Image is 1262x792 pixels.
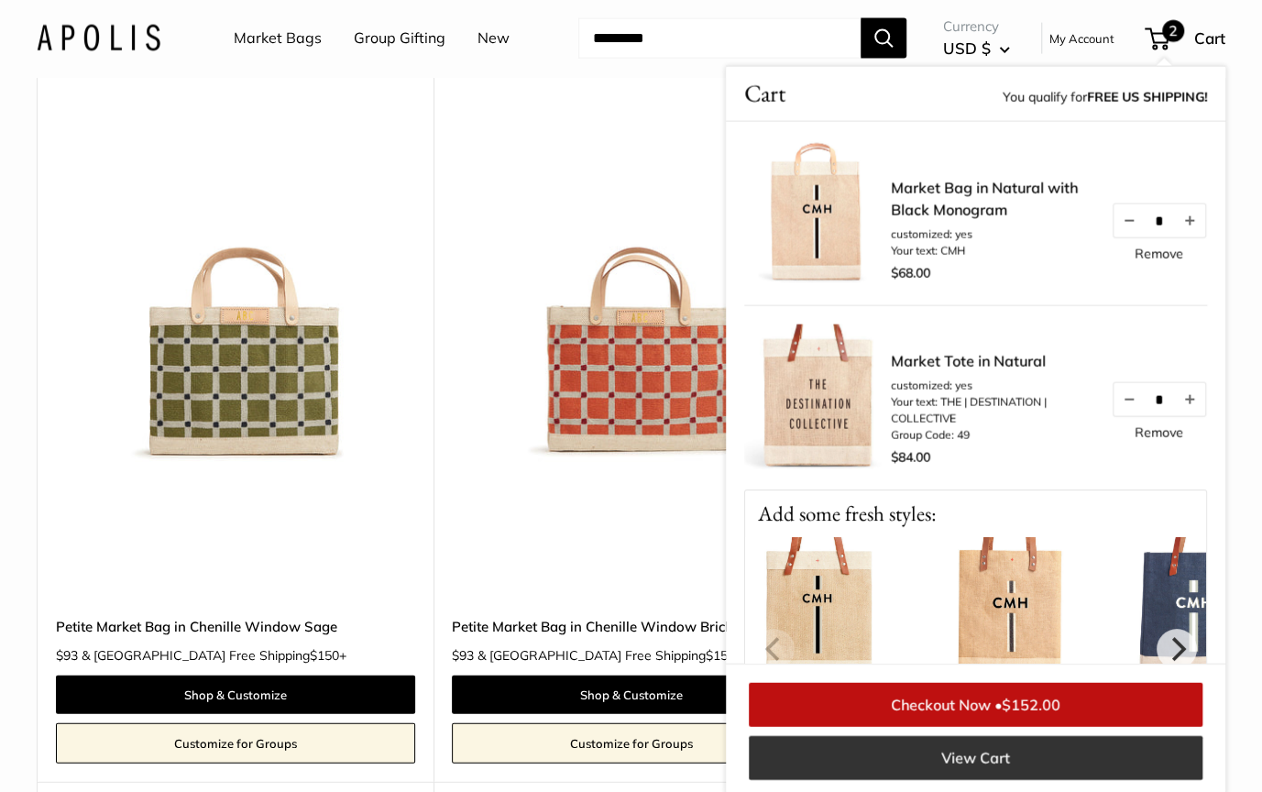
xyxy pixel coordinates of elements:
strong: FREE US SHIPPING! [1087,89,1207,105]
a: Group Gifting [354,25,445,52]
a: Market Bags [234,25,322,52]
a: View Cart [749,736,1202,780]
button: Next [1157,629,1197,669]
span: Cart [744,76,785,112]
a: Customize for Groups [56,723,415,764]
button: Increase quantity by 1 [1174,383,1205,416]
a: My Account [1049,27,1114,49]
li: customized: yes [891,378,1092,394]
li: Your text: CMH [891,243,1092,259]
button: Search [861,18,906,59]
a: Checkout Now •$152.00 [749,683,1202,727]
span: & [GEOGRAPHIC_DATA] Free Shipping + [82,649,346,662]
span: $93 [56,647,78,664]
iframe: Sign Up via Text for Offers [15,722,196,777]
button: Decrease quantity by 1 [1114,204,1145,237]
span: & [GEOGRAPHIC_DATA] Free Shipping + [477,649,742,662]
span: $150 [310,647,339,664]
a: 2 Cart [1147,24,1225,53]
a: Customize for Groups [452,723,811,764]
a: Petite Market Bag in Chenille Window SagePetite Market Bag in Chenille Window Sage [56,110,415,469]
img: Petite Market Bag in Chenille Window Sage [56,110,415,469]
li: Your text: THE | DESTINATION | COLLECTIVE [891,394,1092,427]
span: $84.00 [891,449,930,466]
span: Cart [1194,28,1225,48]
button: Increase quantity by 1 [1174,204,1205,237]
a: Petite Market Bag in Chenille Window BrickPetite Market Bag in Chenille Window Brick [452,110,811,469]
span: 2 [1162,20,1184,42]
li: Group Code: 49 [891,427,1092,444]
a: Shop & Customize [56,676,415,714]
a: Market Tote in Natural [891,350,1092,372]
input: Quantity [1145,213,1174,228]
p: Add some fresh styles: [745,490,1206,537]
a: New [477,25,510,52]
span: $150 [706,647,735,664]
span: $152.00 [1002,696,1060,714]
img: Petite Market Bag in Chenille Window Brick [452,110,811,469]
span: USD $ [943,38,991,58]
li: customized: yes [891,226,1092,243]
button: USD $ [943,34,1010,63]
span: $93 [452,647,474,664]
span: Currency [943,14,1010,39]
button: Decrease quantity by 1 [1114,383,1145,416]
span: $68.00 [891,265,930,281]
input: Search... [578,18,861,59]
input: Quantity [1145,391,1174,407]
span: You qualify for [1003,85,1207,112]
a: Remove [1135,247,1183,260]
img: description_Make it yours with custom printed text. [744,324,891,471]
img: Market Bag in Natural with Black Monogram [744,140,891,287]
a: Petite Market Bag in Chenille Window Brick [452,616,811,637]
a: Market Bag in Natural with Black Monogram [891,177,1092,221]
a: Remove [1135,426,1183,439]
a: Petite Market Bag in Chenille Window Sage [56,616,415,637]
a: Shop & Customize [452,676,811,714]
img: Apolis [37,25,160,51]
